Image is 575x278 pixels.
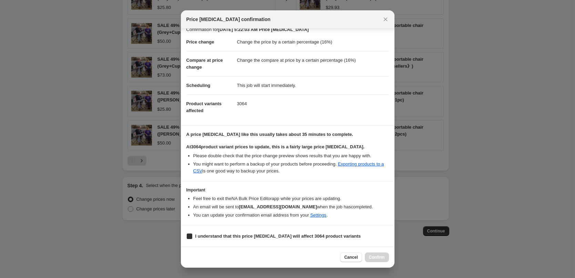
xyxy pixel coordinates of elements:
[310,212,326,218] a: Settings
[239,204,317,209] b: [EMAIL_ADDRESS][DOMAIN_NAME]
[186,16,271,23] span: Price [MEDICAL_DATA] confirmation
[237,33,389,51] dd: Change the price by a certain percentage (16%)
[193,195,389,202] li: Feel free to exit the NA Bulk Price Editor app while your prices are updating.
[186,26,389,33] p: Confirmation for
[195,234,361,239] b: I understand that this price [MEDICAL_DATA] will affect 3064 product variants
[186,144,364,149] b: At 3064 product variant prices to update, this is a fairly large price [MEDICAL_DATA].
[186,83,211,88] span: Scheduling
[193,212,389,219] li: You can update your confirmation email address from your .
[340,252,362,262] button: Cancel
[381,14,390,24] button: Close
[186,101,222,113] span: Product variants affected
[193,161,389,175] li: You might want to perform a backup of your products before proceeding. is one good way to backup ...
[237,95,389,113] dd: 3064
[186,58,223,70] span: Compare at price change
[344,255,358,260] span: Cancel
[193,152,389,159] li: Please double check that the price change preview shows results that you are happy with.
[193,203,389,210] li: An email will be sent to when the job has completed .
[237,76,389,95] dd: This job will start immediately.
[186,132,353,137] b: A price [MEDICAL_DATA] like this usually takes about 35 minutes to complete.
[218,27,309,32] b: [DATE] 5:22:03 AM Price [MEDICAL_DATA]
[237,51,389,69] dd: Change the compare at price by a certain percentage (16%)
[186,187,389,193] h3: Important
[186,39,214,44] span: Price change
